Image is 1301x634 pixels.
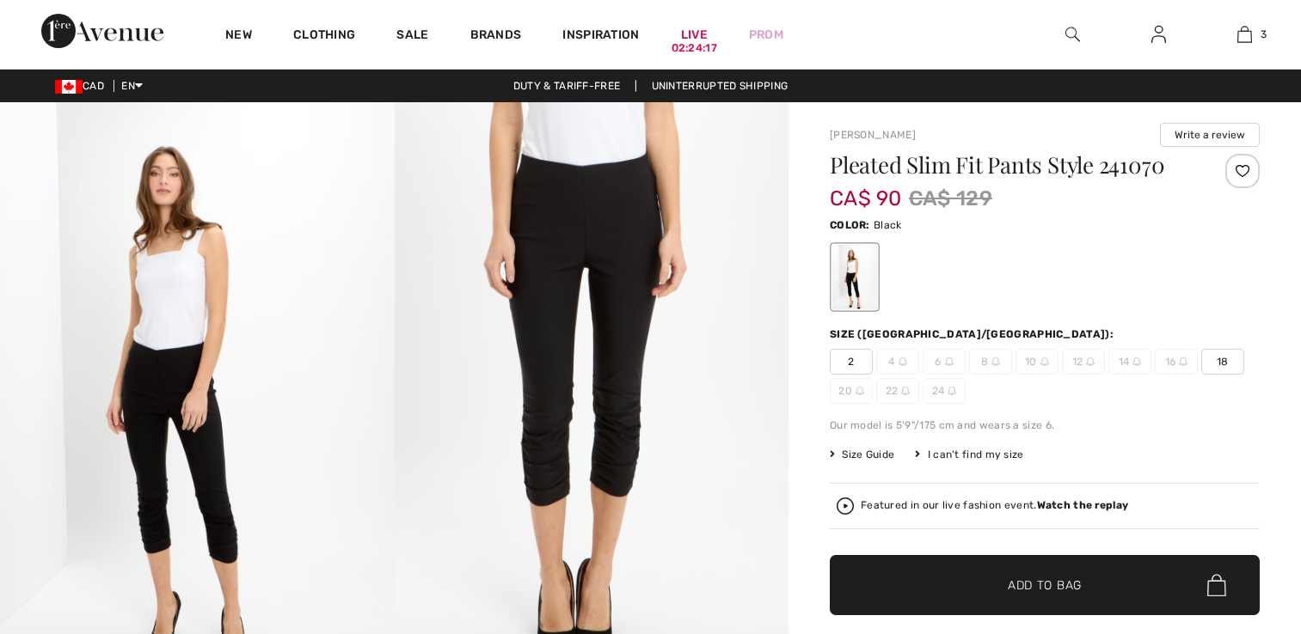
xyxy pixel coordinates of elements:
span: 24 [923,378,966,404]
img: Watch the replay [837,497,854,515]
span: Size Guide [830,447,894,462]
h1: Pleated Slim Fit Pants Style 241070 [830,154,1188,176]
img: My Info [1151,24,1166,45]
img: 1ère Avenue [41,14,163,48]
span: 18 [1201,349,1244,375]
span: 8 [969,349,1012,375]
div: Our model is 5'9"/175 cm and wears a size 6. [830,418,1260,433]
strong: Watch the replay [1037,499,1129,511]
span: 12 [1062,349,1105,375]
a: Prom [749,26,783,44]
a: [PERSON_NAME] [830,129,916,141]
span: 4 [876,349,919,375]
span: 14 [1108,349,1151,375]
img: Canadian Dollar [55,80,83,94]
img: ring-m.svg [901,387,910,395]
img: ring-m.svg [899,357,907,366]
span: 2 [830,349,873,375]
span: CAD [55,80,111,92]
div: Featured in our live fashion event. [861,500,1128,511]
a: Brands [470,27,522,46]
button: Add to Bag [830,555,1260,615]
img: ring-m.svg [1040,357,1049,366]
span: CA$ 129 [909,183,992,214]
span: Black [874,219,902,231]
div: Size ([GEOGRAPHIC_DATA]/[GEOGRAPHIC_DATA]): [830,326,1117,342]
img: ring-m.svg [991,357,1000,366]
a: 3 [1202,24,1286,45]
img: My Bag [1237,24,1252,45]
img: search the website [1065,24,1080,45]
div: I can't find my size [915,447,1023,462]
div: Black [832,245,877,309]
span: 20 [830,378,873,404]
a: Sign In [1138,24,1180,46]
img: ring-m.svg [945,357,954,366]
img: ring-m.svg [1086,357,1095,366]
span: CA$ 90 [830,169,902,210]
img: ring-m.svg [1179,357,1187,366]
span: 16 [1155,349,1198,375]
span: 10 [1016,349,1059,375]
img: ring-m.svg [1132,357,1141,366]
span: EN [121,80,143,92]
a: Live02:24:17 [681,26,708,44]
img: ring-m.svg [856,387,864,395]
span: 6 [923,349,966,375]
img: ring-m.svg [948,387,956,395]
a: New [225,27,252,46]
span: Add to Bag [1008,576,1082,594]
button: Write a review [1160,123,1260,147]
img: Bag.svg [1207,574,1226,596]
span: Color: [830,219,870,231]
a: Clothing [293,27,355,46]
span: 3 [1261,27,1267,42]
div: 02:24:17 [672,40,717,57]
span: 22 [876,378,919,404]
span: Inspiration [562,27,639,46]
a: Sale [396,27,428,46]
